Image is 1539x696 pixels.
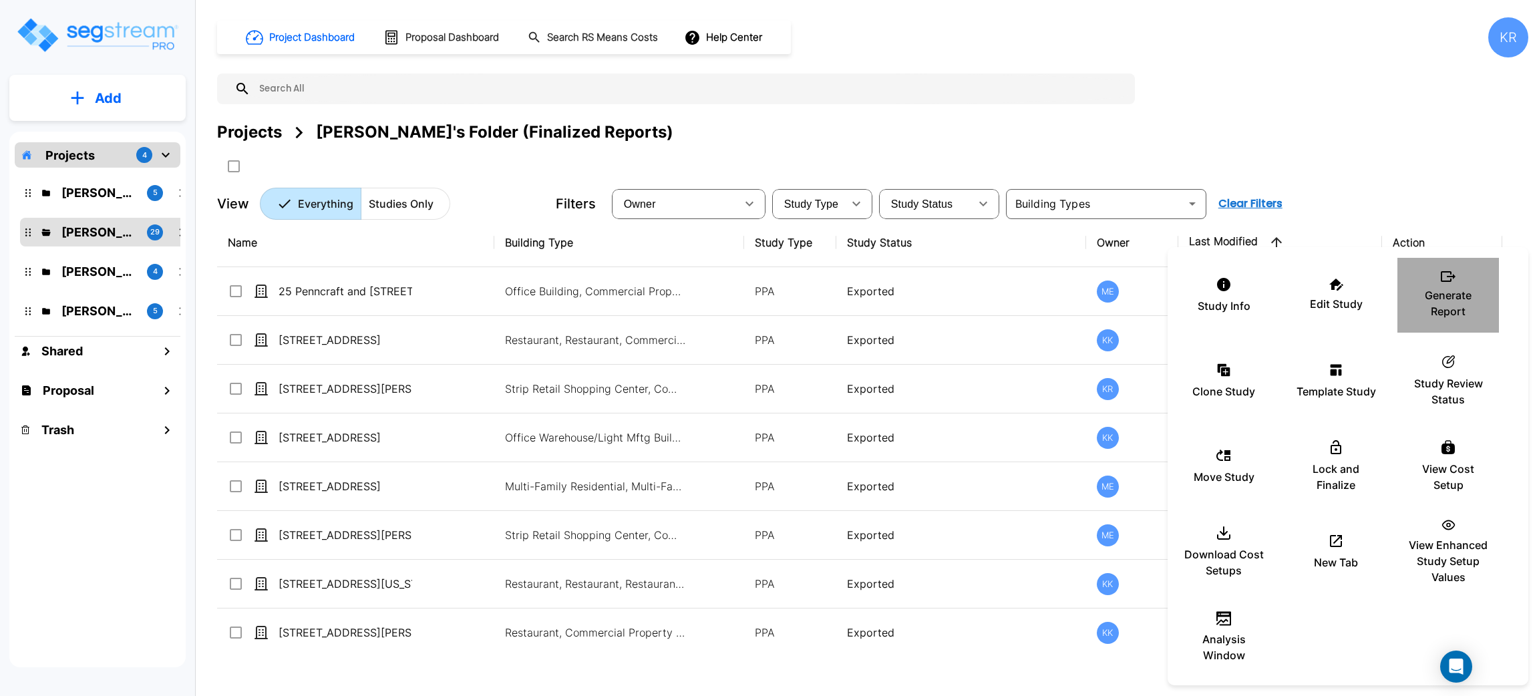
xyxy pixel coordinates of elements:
[1198,298,1250,314] p: Study Info
[1184,546,1264,578] p: Download Cost Setups
[1296,461,1376,493] p: Lock and Finalize
[1314,554,1358,570] p: New Tab
[1408,287,1488,319] p: Generate Report
[1408,461,1488,493] p: View Cost Setup
[1297,383,1376,399] p: Template Study
[1310,296,1363,312] p: Edit Study
[1440,651,1472,683] div: Open Intercom Messenger
[1192,383,1255,399] p: Clone Study
[1408,537,1488,585] p: View Enhanced Study Setup Values
[1184,631,1264,663] p: Analysis Window
[1408,375,1488,407] p: Study Review Status
[1194,469,1254,485] p: Move Study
